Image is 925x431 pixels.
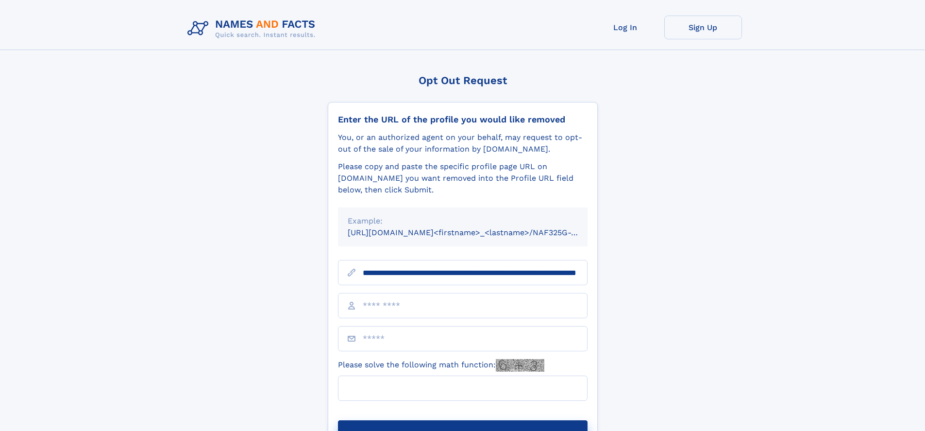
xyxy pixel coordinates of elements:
[328,74,598,86] div: Opt Out Request
[348,215,578,227] div: Example:
[338,132,588,155] div: You, or an authorized agent on your behalf, may request to opt-out of the sale of your informatio...
[338,359,544,372] label: Please solve the following math function:
[338,161,588,196] div: Please copy and paste the specific profile page URL on [DOMAIN_NAME] you want removed into the Pr...
[664,16,742,39] a: Sign Up
[348,228,606,237] small: [URL][DOMAIN_NAME]<firstname>_<lastname>/NAF325G-xxxxxxxx
[587,16,664,39] a: Log In
[184,16,323,42] img: Logo Names and Facts
[338,114,588,125] div: Enter the URL of the profile you would like removed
